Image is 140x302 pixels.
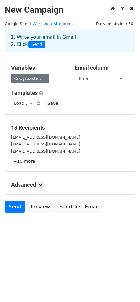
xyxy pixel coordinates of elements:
a: Copy/paste... [11,74,49,83]
a: Templates [11,90,38,96]
h5: Advanced [11,181,129,188]
a: Daily emails left: 50 [94,21,135,26]
small: [EMAIL_ADDRESS][DOMAIN_NAME] [11,149,80,153]
h5: Email column [75,64,129,71]
span: Send [28,41,45,48]
a: Preview [27,201,54,213]
button: Save [45,99,61,108]
a: Send [5,201,25,213]
a: Send Test Email [55,201,103,213]
div: 1. Write your email in Gmail 2. Click [6,34,134,48]
small: [EMAIL_ADDRESS][DOMAIN_NAME] [11,142,80,146]
iframe: Chat Widget [109,272,140,302]
span: Daily emails left: 50 [94,20,135,27]
h5: 13 Recipients [11,124,129,131]
small: Google Sheet: [5,21,73,26]
h2: New Campaign [5,5,135,15]
a: Load... [11,99,35,108]
small: [EMAIL_ADDRESS][DOMAIN_NAME] [11,135,80,140]
a: +10 more [11,158,37,165]
a: Workshop Attendees [33,21,73,26]
h5: Variables [11,64,65,71]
